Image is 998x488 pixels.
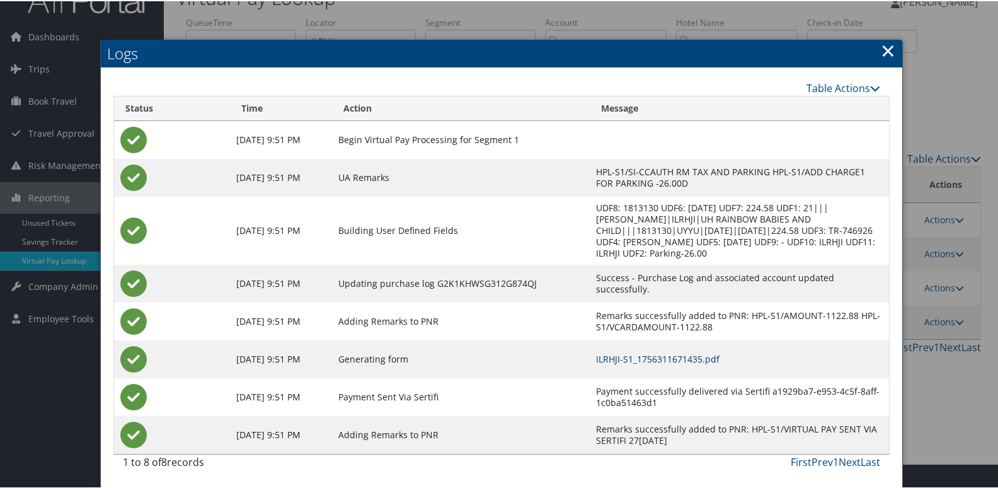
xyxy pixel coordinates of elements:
[590,158,888,195] td: HPL-S1/SI-CCAUTH RM TAX AND PARKING HPL-S1/ADD CHARGE1 FOR PARKING -26.00D
[332,120,590,158] td: Begin Virtual Pay Processing for Segment 1
[332,95,590,120] th: Action: activate to sort column ascending
[123,453,298,475] div: 1 to 8 of records
[230,415,331,453] td: [DATE] 9:51 PM
[332,195,590,264] td: Building User Defined Fields
[332,415,590,453] td: Adding Remarks to PNR
[590,415,888,453] td: Remarks successfully added to PNR: HPL-S1/VIRTUAL PAY SENT VIA SERTIFI 27[DATE]
[861,454,880,468] a: Last
[590,301,888,339] td: Remarks successfully added to PNR: HPL-S1/AMOUNT-1122.88 HPL-S1/VCARDAMOUNT-1122.88
[332,264,590,301] td: Updating purchase log G2K1KHWSG312G874QJ
[791,454,812,468] a: First
[230,95,331,120] th: Time: activate to sort column ascending
[590,95,888,120] th: Message: activate to sort column ascending
[114,95,230,120] th: Status: activate to sort column ascending
[332,301,590,339] td: Adding Remarks to PNR
[161,454,167,468] span: 8
[590,195,888,264] td: UDF8: 1813130 UDF6: [DATE] UDF7: 224.58 UDF1: 21|||[PERSON_NAME]|ILRHJI|UH RAINBOW BABIES AND CHI...
[839,454,861,468] a: Next
[230,120,331,158] td: [DATE] 9:51 PM
[332,339,590,377] td: Generating form
[590,377,888,415] td: Payment successfully delivered via Sertifi a1929ba7-e953-4c5f-8aff-1c0ba51463d1
[101,38,902,66] h2: Logs
[230,158,331,195] td: [DATE] 9:51 PM
[230,195,331,264] td: [DATE] 9:51 PM
[806,80,880,94] a: Table Actions
[332,377,590,415] td: Payment Sent Via Sertifi
[881,37,895,62] a: Close
[230,301,331,339] td: [DATE] 9:51 PM
[332,158,590,195] td: UA Remarks
[230,377,331,415] td: [DATE] 9:51 PM
[596,352,720,364] a: ILRHJI-S1_1756311671435.pdf
[590,264,888,301] td: Success - Purchase Log and associated account updated successfully.
[230,264,331,301] td: [DATE] 9:51 PM
[230,339,331,377] td: [DATE] 9:51 PM
[833,454,839,468] a: 1
[812,454,833,468] a: Prev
